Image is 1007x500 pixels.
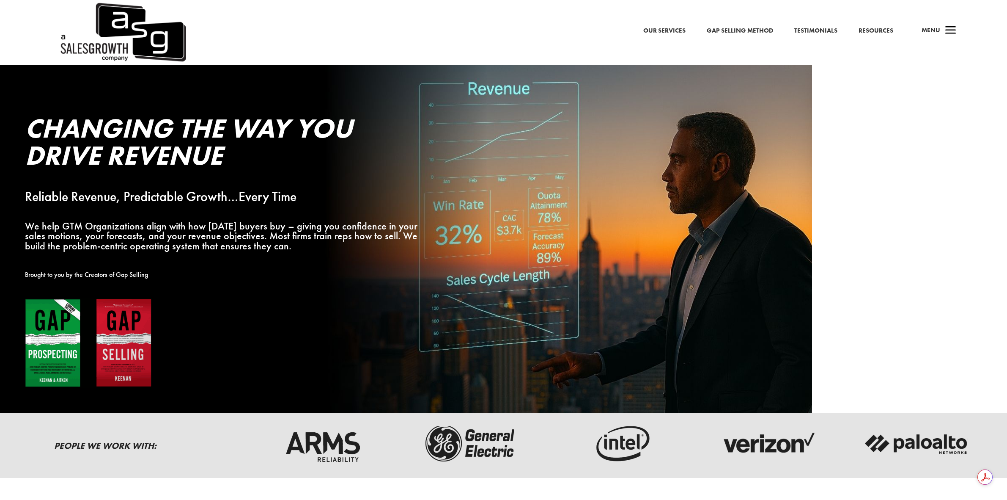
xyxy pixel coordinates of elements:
[418,423,524,465] img: ge-logo-dark
[25,221,419,251] p: We help GTM Organizations align with how [DATE] buyers buy – giving you confidence in your sales ...
[715,423,821,465] img: verizon-logo-dark
[942,22,959,39] span: a
[643,25,686,36] a: Our Services
[707,25,773,36] a: Gap Selling Method
[922,26,940,34] span: Menu
[25,298,152,388] img: Gap Books
[25,192,419,202] p: Reliable Revenue, Predictable Growth…Every Time
[25,270,419,280] p: Brought to you by the Creators of Gap Selling
[25,115,419,173] h2: Changing the Way You Drive Revenue
[859,25,893,36] a: Resources
[794,25,837,36] a: Testimonials
[270,423,376,465] img: arms-reliability-logo-dark
[864,423,969,465] img: palato-networks-logo-dark
[567,423,672,465] img: intel-logo-dark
